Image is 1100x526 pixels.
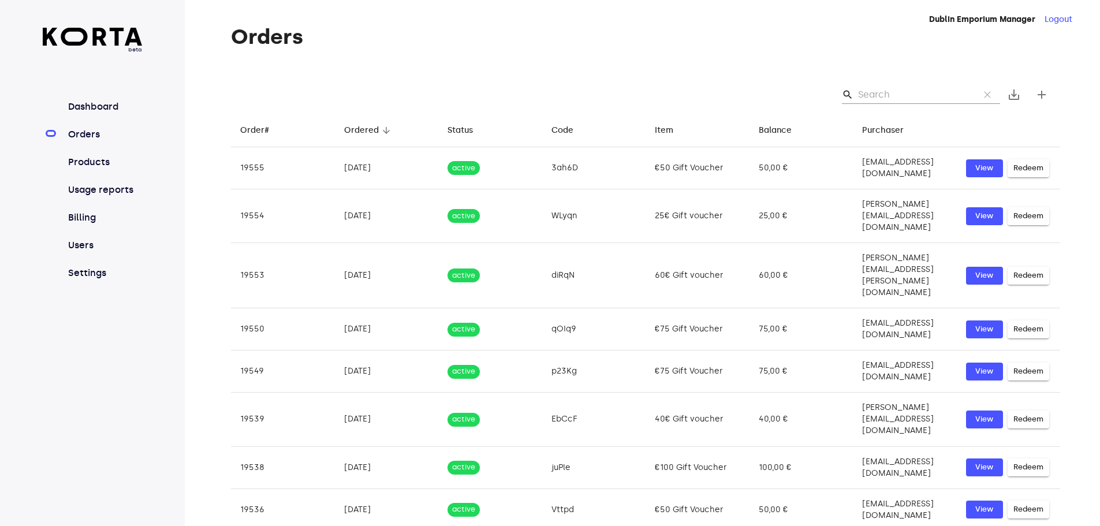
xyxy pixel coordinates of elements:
[66,100,143,114] a: Dashboard
[1007,88,1021,102] span: save_alt
[1013,365,1043,378] span: Redeem
[966,363,1003,380] button: View
[381,125,391,136] span: arrow_downward
[1000,81,1028,109] button: Export
[862,124,919,137] span: Purchaser
[853,350,957,393] td: [EMAIL_ADDRESS][DOMAIN_NAME]
[858,85,970,104] input: Search
[750,189,853,243] td: 25,00 €
[646,446,750,488] td: €100 Gift Voucher
[344,124,394,137] span: Ordered
[43,46,143,54] span: beta
[646,308,750,350] td: €75 Gift Voucher
[335,243,439,308] td: [DATE]
[1008,320,1049,338] button: Redeem
[66,211,143,225] a: Billing
[750,350,853,393] td: 75,00 €
[972,269,997,282] span: View
[448,462,480,473] span: active
[231,147,335,189] td: 19555
[542,446,646,488] td: juPle
[972,503,997,516] span: View
[66,183,143,197] a: Usage reports
[448,366,480,377] span: active
[966,501,1003,518] button: View
[646,189,750,243] td: 25€ Gift voucher
[43,28,143,46] img: Korta
[542,147,646,189] td: 3ah6D
[542,243,646,308] td: diRqN
[448,211,480,222] span: active
[750,243,853,308] td: 60,00 €
[1045,14,1072,25] button: Logout
[66,266,143,280] a: Settings
[646,147,750,189] td: €50 Gift Voucher
[853,393,957,446] td: [PERSON_NAME][EMAIL_ADDRESS][DOMAIN_NAME]
[750,393,853,446] td: 40,00 €
[853,243,957,308] td: [PERSON_NAME][EMAIL_ADDRESS][PERSON_NAME][DOMAIN_NAME]
[231,189,335,243] td: 19554
[335,147,439,189] td: [DATE]
[231,308,335,350] td: 19550
[1008,159,1049,177] button: Redeem
[335,393,439,446] td: [DATE]
[853,446,957,488] td: [EMAIL_ADDRESS][DOMAIN_NAME]
[542,189,646,243] td: WLyqn
[1035,88,1049,102] span: add
[853,147,957,189] td: [EMAIL_ADDRESS][DOMAIN_NAME]
[966,320,1003,338] button: View
[750,147,853,189] td: 50,00 €
[646,393,750,446] td: 40€ Gift voucher
[240,124,284,137] span: Order#
[542,393,646,446] td: EbCcF
[231,243,335,308] td: 19553
[1008,411,1049,428] button: Redeem
[972,413,997,426] span: View
[1008,501,1049,518] button: Redeem
[966,267,1003,285] button: View
[448,270,480,281] span: active
[448,324,480,335] span: active
[1013,210,1043,223] span: Redeem
[66,128,143,141] a: Orders
[448,124,473,137] div: Status
[972,162,997,175] span: View
[655,124,673,137] div: Item
[1008,363,1049,380] button: Redeem
[1028,81,1056,109] button: Create new gift card
[551,124,573,137] div: Code
[231,350,335,393] td: 19549
[750,446,853,488] td: 100,00 €
[542,308,646,350] td: qOIq9
[966,207,1003,225] button: View
[853,308,957,350] td: [EMAIL_ADDRESS][DOMAIN_NAME]
[335,350,439,393] td: [DATE]
[1013,323,1043,336] span: Redeem
[1013,269,1043,282] span: Redeem
[66,155,143,169] a: Products
[66,238,143,252] a: Users
[335,446,439,488] td: [DATE]
[929,14,1035,24] strong: Dublin Emporium Manager
[344,124,379,137] div: Ordered
[853,189,957,243] td: [PERSON_NAME][EMAIL_ADDRESS][DOMAIN_NAME]
[972,323,997,336] span: View
[1008,207,1049,225] button: Redeem
[1013,413,1043,426] span: Redeem
[1008,267,1049,285] button: Redeem
[966,458,1003,476] button: View
[972,461,997,474] span: View
[966,159,1003,177] button: View
[966,411,1003,428] button: View
[240,124,269,137] div: Order#
[542,350,646,393] td: p23Kg
[759,124,807,137] span: Balance
[1008,458,1049,476] button: Redeem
